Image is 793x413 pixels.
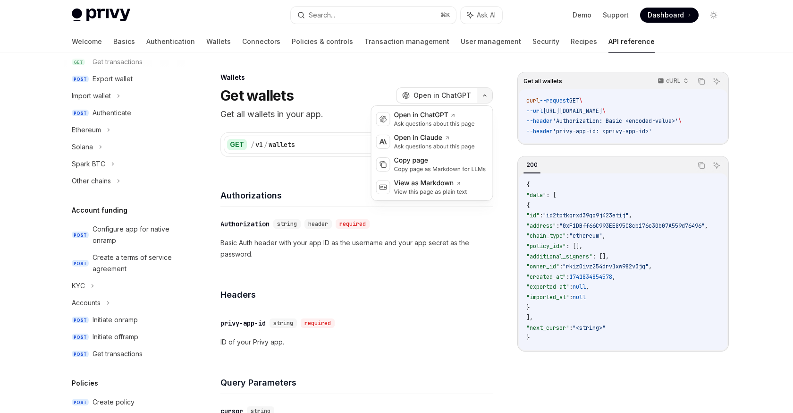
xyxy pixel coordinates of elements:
[72,175,111,187] div: Other chains
[93,224,179,246] div: Configure app for native onramp
[64,104,185,121] a: POSTAuthenticate
[264,140,268,149] div: /
[364,30,449,53] a: Transaction management
[72,110,89,117] span: POST
[72,124,101,136] div: Ethereum
[532,30,559,53] a: Security
[603,10,629,20] a: Support
[394,111,475,120] div: Open in ChatGPT
[396,87,477,103] button: Open in ChatGPT
[710,159,723,172] button: Ask AI
[72,158,105,170] div: Spark BTC
[569,97,579,104] span: GET
[72,9,130,22] img: light logo
[559,263,563,270] span: :
[394,179,467,188] div: View as Markdown
[308,220,328,228] span: header
[72,260,89,267] span: POST
[666,77,681,85] p: cURL
[573,293,586,301] span: null
[526,117,553,125] span: --header
[72,141,93,153] div: Solana
[93,331,138,343] div: Initiate offramp
[301,318,335,328] div: required
[540,97,569,104] span: --request
[573,10,591,20] a: Demo
[559,222,705,230] span: "0xF1DBff66C993EE895C8cb176c30b07A559d76496"
[526,263,559,270] span: "owner_id"
[220,376,493,389] h4: Query Parameters
[526,253,592,260] span: "additional_signers"
[220,318,266,328] div: privy-app-id
[556,222,559,230] span: :
[220,73,493,82] div: Wallets
[220,189,493,202] h4: Authorizations
[579,97,582,104] span: \
[93,73,133,85] div: Export wallet
[413,91,471,100] span: Open in ChatGPT
[705,222,708,230] span: ,
[612,273,616,281] span: ,
[526,97,540,104] span: curl
[602,232,606,240] span: ,
[461,7,502,24] button: Ask AI
[394,156,486,165] div: Copy page
[566,273,569,281] span: :
[526,222,556,230] span: "address"
[64,70,185,87] a: POSTExport wallet
[72,280,85,292] div: KYC
[242,30,280,53] a: Connectors
[526,212,540,219] span: "id"
[394,133,475,143] div: Open in Claude
[546,191,556,199] span: : [
[553,117,678,125] span: 'Authorization: Basic <encoded-value>'
[608,30,655,53] a: API reference
[93,252,179,275] div: Create a terms of service agreement
[569,273,612,281] span: 1741834854578
[569,283,573,291] span: :
[269,140,295,149] div: wallets
[461,30,521,53] a: User management
[72,30,102,53] a: Welcome
[251,140,254,149] div: /
[526,324,569,332] span: "next_cursor"
[292,30,353,53] a: Policies & controls
[394,188,467,196] div: View this page as plain text
[220,219,270,229] div: Authorization
[695,159,708,172] button: Copy the contents from the code block
[72,76,89,83] span: POST
[477,10,496,20] span: Ask AI
[277,220,297,228] span: string
[394,143,475,150] div: Ask questions about this page
[573,283,586,291] span: null
[563,263,649,270] span: "rkiz0ivz254drv1xw982v3jq"
[72,399,89,406] span: POST
[220,108,493,121] p: Get all wallets in your app.
[553,128,652,135] span: 'privy-app-id: <privy-app-id>'
[72,317,89,324] span: POST
[227,139,247,150] div: GET
[72,297,101,309] div: Accounts
[93,107,131,119] div: Authenticate
[586,283,589,291] span: ,
[543,212,629,219] span: "id2tptkqrxd39qo9j423etij"
[220,237,493,260] p: Basic Auth header with your app ID as the username and your app secret as the password.
[569,293,573,301] span: :
[526,334,530,342] span: }
[569,232,602,240] span: "ethereum"
[573,324,606,332] span: "<string>"
[569,324,573,332] span: :
[220,87,294,104] h1: Get wallets
[64,345,185,362] a: POSTGet transactions
[540,212,543,219] span: :
[93,314,138,326] div: Initiate onramp
[526,107,543,115] span: --url
[648,10,684,20] span: Dashboard
[526,314,533,321] span: ],
[523,77,562,85] span: Get all wallets
[543,107,602,115] span: [URL][DOMAIN_NAME]
[629,212,632,219] span: ,
[526,242,566,250] span: "policy_ids"
[72,232,89,239] span: POST
[571,30,597,53] a: Recipes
